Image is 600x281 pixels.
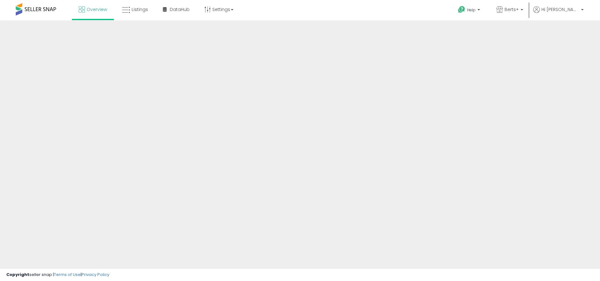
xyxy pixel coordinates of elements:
span: Overview [87,6,107,13]
a: Help [453,1,486,20]
div: seller snap | | [6,272,109,278]
span: Hi [PERSON_NAME] [541,6,579,13]
span: DataHub [170,6,190,13]
i: Get Help [458,6,466,14]
strong: Copyright [6,272,29,278]
span: Listings [132,6,148,13]
span: Help [467,7,476,13]
span: Berts+ [505,6,519,13]
a: Terms of Use [54,272,81,278]
a: Privacy Policy [82,272,109,278]
a: Hi [PERSON_NAME] [533,6,584,20]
